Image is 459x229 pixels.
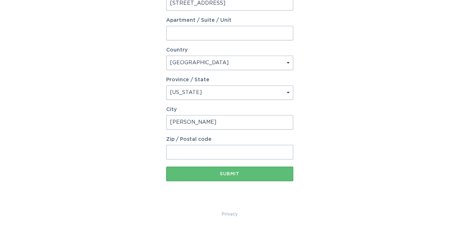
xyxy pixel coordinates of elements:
[166,77,209,82] label: Province / State
[166,167,293,181] button: Submit
[166,48,188,53] label: Country
[222,210,238,218] a: Privacy Policy & Terms of Use
[166,137,293,142] label: Zip / Postal code
[166,107,293,112] label: City
[166,18,293,23] label: Apartment / Suite / Unit
[170,172,290,176] div: Submit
